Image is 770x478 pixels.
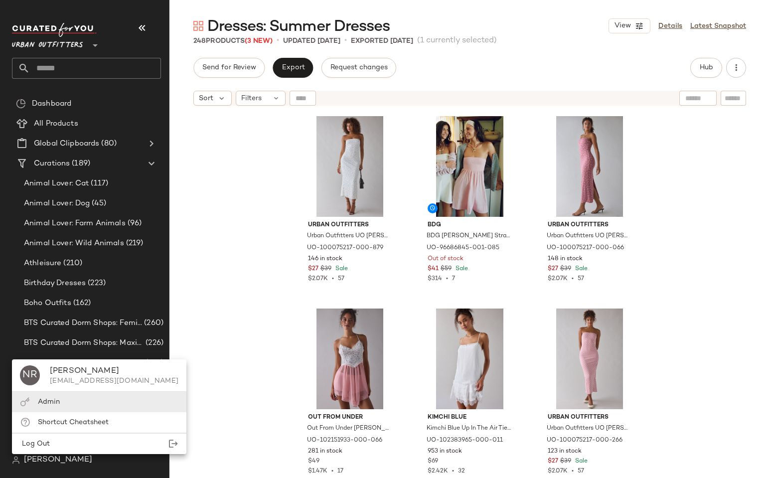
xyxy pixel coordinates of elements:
[448,468,458,475] span: •
[22,367,37,383] span: NR
[427,436,503,445] span: UO-102383965-000-011
[337,468,343,475] span: 17
[90,198,106,209] span: (45)
[245,37,273,45] span: (3 New)
[454,266,468,272] span: Sale
[308,276,328,282] span: $2.07K
[24,238,124,249] span: Animal Lover: Wild Animals
[441,265,452,274] span: $59
[452,276,455,282] span: 7
[344,35,347,47] span: •
[428,447,462,456] span: 953 in stock
[458,468,465,475] span: 32
[308,447,342,456] span: 281 in stock
[560,265,571,274] span: $39
[699,64,713,72] span: Hub
[307,232,391,241] span: Urban Outfitters UO [PERSON_NAME] Jersey Knit Tube Midi Dress in White/Black Triangles, Women's a...
[428,221,512,230] span: BDG
[428,276,442,282] span: $314
[540,116,640,217] img: 100075217_066_b
[283,36,340,46] p: updated [DATE]
[24,298,71,309] span: Boho Outfits
[560,457,571,466] span: $39
[614,22,631,30] span: View
[24,278,86,289] span: Birthday Dresses
[24,178,89,189] span: Animal Lover: Cat
[320,265,331,274] span: $39
[428,255,463,264] span: Out of stock
[548,255,583,264] span: 148 in stock
[548,457,558,466] span: $27
[308,457,319,466] span: $49
[70,158,90,169] span: (189)
[690,58,722,78] button: Hub
[61,258,82,269] span: (210)
[428,265,439,274] span: $41
[12,34,83,52] span: Urban Outfitters
[32,98,71,110] span: Dashboard
[547,436,622,445] span: UO-100075217-000-266
[427,424,511,433] span: Kimchi Blue Up In The Air Tiered Lace Slip Mini Dress in White, Women's at Urban Outfitters
[308,265,318,274] span: $27
[547,244,624,253] span: UO-100075217-000-066
[199,93,213,104] span: Sort
[548,413,632,422] span: Urban Outfitters
[71,298,91,309] span: (162)
[578,276,584,282] span: 57
[321,58,396,78] button: Request changes
[548,276,568,282] span: $2.07K
[20,397,30,407] img: svg%3e
[548,221,632,230] span: Urban Outfitters
[578,468,584,475] span: 57
[308,468,327,475] span: $1.47K
[281,64,305,72] span: Export
[273,58,313,78] button: Export
[328,276,338,282] span: •
[690,21,746,31] a: Latest Snapshot
[24,454,92,466] span: [PERSON_NAME]
[86,278,106,289] span: (223)
[24,198,90,209] span: Animal Lover: Dog
[24,218,126,229] span: Animal Lover: Farm Animals
[547,232,631,241] span: Urban Outfitters UO [PERSON_NAME] Jersey Knit Tube Midi Dress in Pink Floral, Women's at Urban Ou...
[307,436,382,445] span: UO-102151933-000-066
[142,318,163,329] span: (260)
[428,413,512,422] span: Kimchi Blue
[420,309,520,409] img: 102383965_011_b
[609,18,650,33] button: View
[12,456,20,464] img: svg%3e
[38,398,60,406] span: Admin
[658,21,682,31] a: Details
[24,337,144,349] span: BTS Curated Dorm Shops: Maximalist
[351,36,413,46] p: Exported [DATE]
[568,468,578,475] span: •
[277,35,279,47] span: •
[34,138,99,150] span: Global Clipboards
[427,232,511,241] span: BDG [PERSON_NAME] Strapless Mini Dress in Coral, Women's at Urban Outfitters
[24,318,142,329] span: BTS Curated Dorm Shops: Feminine
[193,58,265,78] button: Send for Review
[34,118,78,130] span: All Products
[124,238,144,249] span: (219)
[144,357,163,369] span: (237)
[327,468,337,475] span: •
[420,116,520,217] img: 96686845_085_b
[207,17,390,37] span: Dresses: Summer Dresses
[428,468,448,475] span: $2.42K
[427,244,499,253] span: UO-96686845-001-085
[333,266,348,272] span: Sale
[300,116,400,217] img: 100075217_879_b
[568,276,578,282] span: •
[547,424,631,433] span: Urban Outfitters UO [PERSON_NAME] Jersey Knit Tube Midi Dress in Pink/White Polka Dots, Women's a...
[548,447,582,456] span: 123 in stock
[38,419,109,426] span: Shortcut Cheatsheet
[99,138,117,150] span: (80)
[144,337,163,349] span: (226)
[193,21,203,31] img: svg%3e
[34,158,70,169] span: Curations
[307,424,391,433] span: Out From Under [PERSON_NAME] Lace + Mesh Hanky Hem Slip in Pink, Women's at Urban Outfitters
[89,178,108,189] span: (117)
[573,266,588,272] span: Sale
[308,221,392,230] span: Urban Outfitters
[193,36,273,46] div: Products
